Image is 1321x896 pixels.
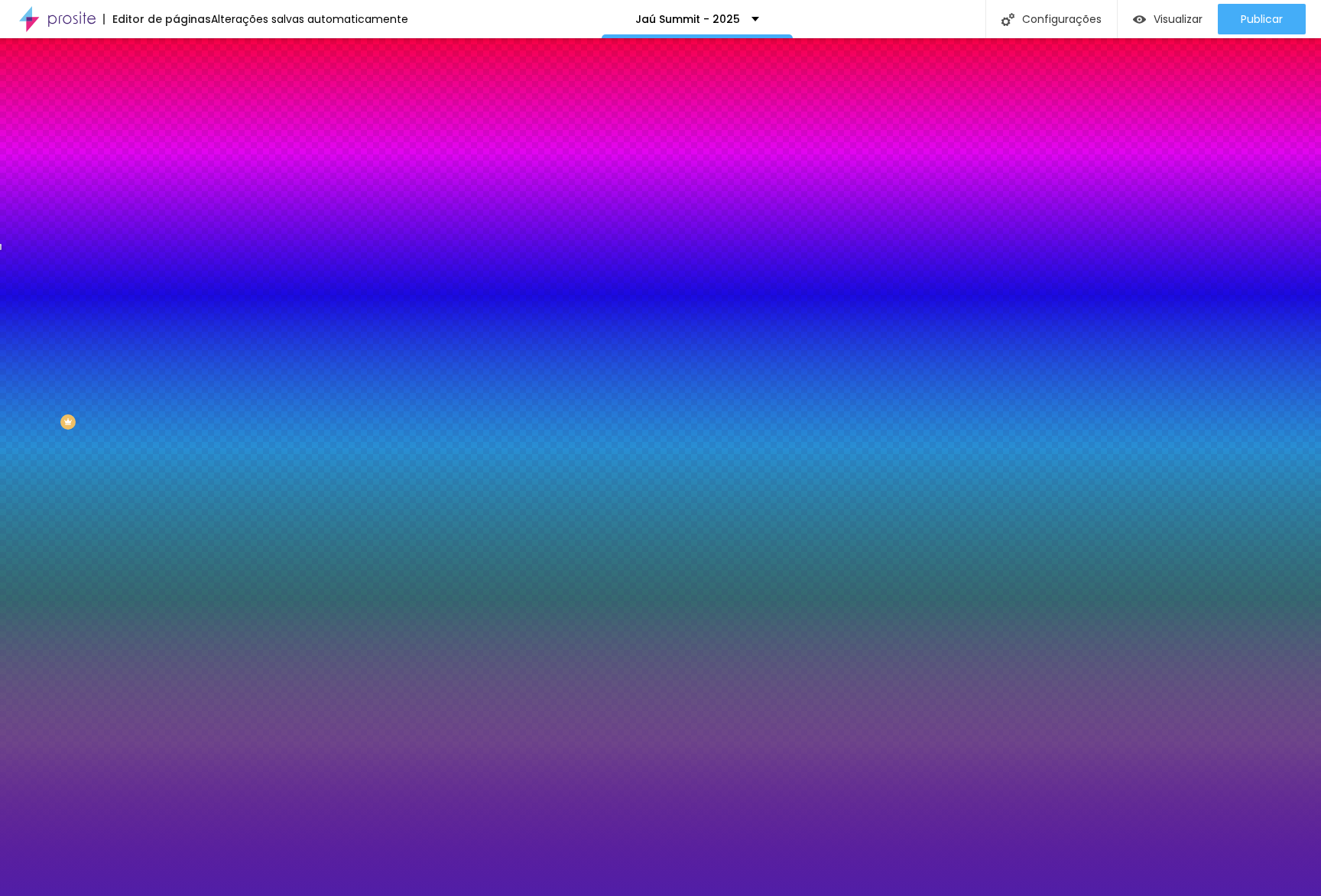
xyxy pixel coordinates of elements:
[1133,13,1146,26] img: view-1.svg
[103,14,211,24] div: Editor de páginas
[1218,4,1306,34] button: Publicar
[1001,13,1014,26] img: Icone
[1118,4,1218,34] button: Visualizar
[635,14,740,24] p: Jaú Summit - 2025
[1241,13,1283,25] span: Publicar
[211,14,408,24] div: Alterações salvas automaticamente
[1154,13,1203,25] span: Visualizar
